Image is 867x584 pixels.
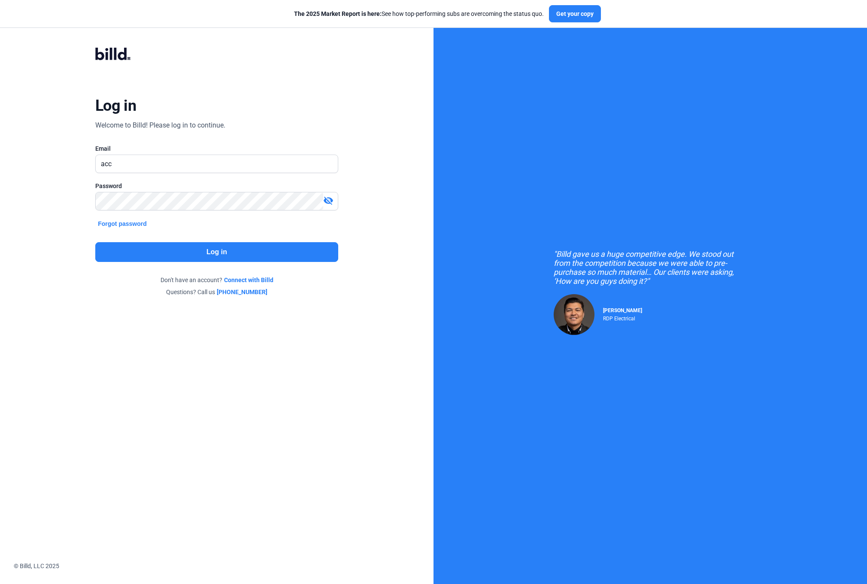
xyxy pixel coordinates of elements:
div: Don't have an account? [95,276,338,284]
div: See how top-performing subs are overcoming the status quo. [294,9,544,18]
div: Questions? Call us [95,288,338,296]
div: Welcome to Billd! Please log in to continue. [95,120,225,131]
div: RDP Electrical [603,313,642,322]
div: "Billd gave us a huge competitive edge. We stood out from the competition because we were able to... [554,249,747,286]
span: The 2025 Market Report is here: [294,10,382,17]
button: Forgot password [95,219,149,228]
span: [PERSON_NAME] [603,307,642,313]
a: Connect with Billd [224,276,273,284]
img: Raul Pacheco [554,294,594,335]
a: [PHONE_NUMBER] [217,288,267,296]
div: Password [95,182,338,190]
div: Email [95,144,338,153]
button: Log in [95,242,338,262]
mat-icon: visibility_off [323,195,333,206]
button: Get your copy [549,5,601,22]
div: Log in [95,96,136,115]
